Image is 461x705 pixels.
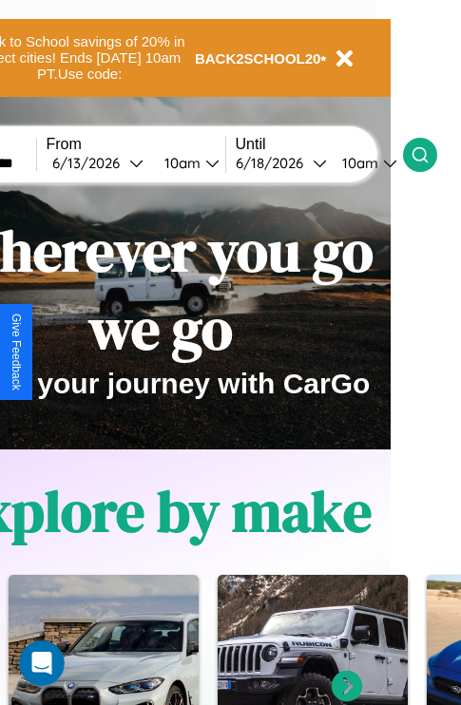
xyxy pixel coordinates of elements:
div: 10am [155,154,205,172]
b: BACK2SCHOOL20 [195,50,321,67]
button: 10am [327,153,403,173]
button: 10am [149,153,225,173]
label: Until [236,136,403,153]
div: 6 / 13 / 2026 [52,154,129,172]
div: 6 / 18 / 2026 [236,154,313,172]
label: From [47,136,225,153]
div: Give Feedback [10,314,23,391]
div: 10am [333,154,383,172]
iframe: Intercom live chat [19,640,65,686]
button: 6/13/2026 [47,153,149,173]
